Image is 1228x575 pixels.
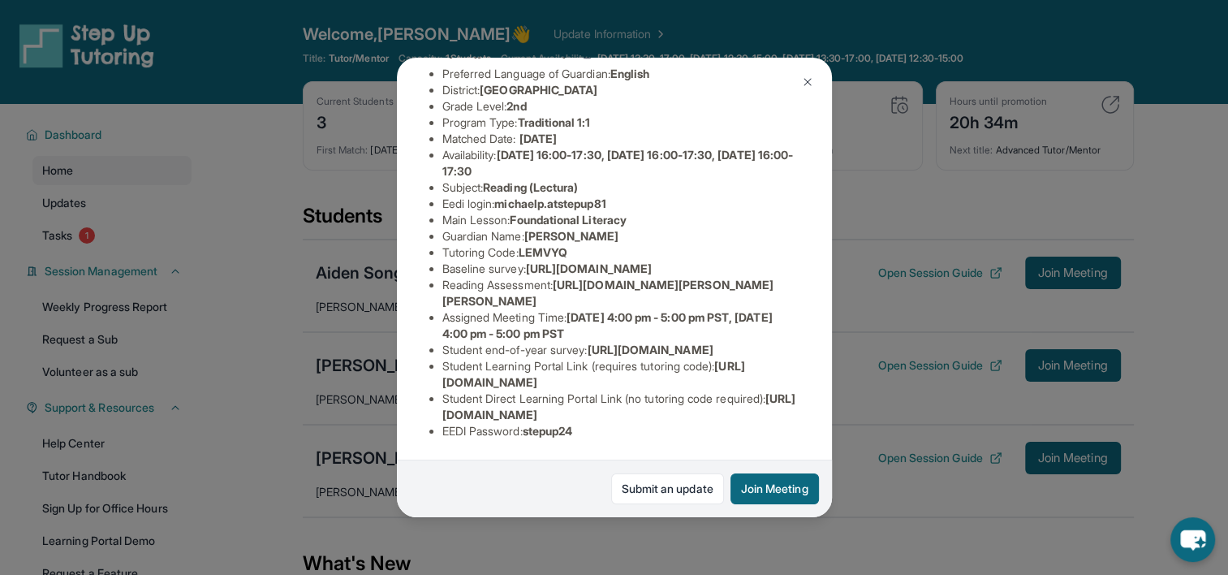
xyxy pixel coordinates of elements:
span: [DATE] 4:00 pm - 5:00 pm PST, [DATE] 4:00 pm - 5:00 pm PST [442,310,773,340]
li: Tutoring Code : [442,244,799,261]
li: Preferred Language of Guardian: [442,66,799,82]
button: chat-button [1170,517,1215,562]
li: Matched Date: [442,131,799,147]
li: Main Lesson : [442,212,799,228]
span: [URL][DOMAIN_NAME][PERSON_NAME][PERSON_NAME] [442,278,774,308]
li: Guardian Name : [442,228,799,244]
span: Foundational Literacy [510,213,626,227]
span: stepup24 [523,424,573,438]
li: Student end-of-year survey : [442,342,799,358]
li: Reading Assessment : [442,277,799,309]
span: English [610,67,650,80]
li: Availability: [442,147,799,179]
span: Reading (Lectura) [483,180,578,194]
span: [URL][DOMAIN_NAME] [587,343,713,357]
li: Program Type: [442,115,799,131]
span: michaelp.atstepup81 [494,197,605,210]
li: Baseline survey : [442,261,799,277]
span: [URL][DOMAIN_NAME] [526,262,652,275]
span: Traditional 1:1 [517,115,590,129]
span: [PERSON_NAME] [524,229,619,243]
img: Close Icon [801,76,814,89]
li: District: [442,82,799,98]
span: [DATE] 16:00-17:30, [DATE] 16:00-17:30, [DATE] 16:00-17:30 [442,148,794,178]
a: Submit an update [611,473,724,504]
li: Grade Level: [442,98,799,115]
span: [GEOGRAPHIC_DATA] [480,83,597,97]
li: Eedi login : [442,196,799,212]
li: Assigned Meeting Time : [442,309,799,342]
span: LEMVYQ [519,245,567,259]
li: Student Learning Portal Link (requires tutoring code) : [442,358,799,391]
li: EEDI Password : [442,423,799,439]
button: Join Meeting [730,473,819,504]
li: Subject : [442,179,799,196]
span: 2nd [506,99,526,113]
li: Student Direct Learning Portal Link (no tutoring code required) : [442,391,799,423]
span: [DATE] [519,132,557,145]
